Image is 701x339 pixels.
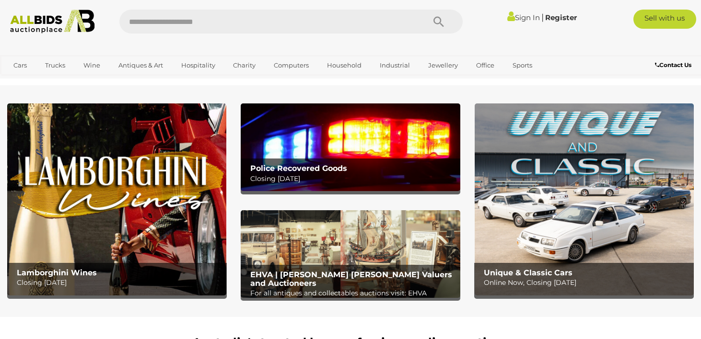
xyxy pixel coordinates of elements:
a: Charity [227,57,262,73]
a: Hospitality [175,57,222,73]
a: Jewellery [422,57,464,73]
a: Industrial [374,57,416,73]
b: Police Recovered Goods [250,164,347,173]
img: Unique & Classic Cars [475,103,694,295]
a: Unique & Classic Cars Unique & Classic Cars Online Now, Closing [DATE] [475,103,694,295]
a: Office [470,57,501,73]
a: EHVA | Evans Hastings Valuers and Auctioneers EHVA | [PERSON_NAME] [PERSON_NAME] Valuers and Auct... [241,210,460,298]
p: Closing [DATE] [17,277,222,289]
img: Allbids.com.au [5,10,100,34]
img: EHVA | Evans Hastings Valuers and Auctioneers [241,210,460,298]
p: For all antiques and collectables auctions visit: EHVA [250,287,456,299]
p: Closing [DATE] [250,173,456,185]
a: Computers [268,57,315,73]
a: Sign In [507,13,540,22]
b: Contact Us [655,61,691,68]
button: Search [415,10,463,34]
b: Lamborghini Wines [17,268,97,277]
b: EHVA | [PERSON_NAME] [PERSON_NAME] Valuers and Auctioneers [250,270,452,288]
a: Cars [7,57,33,73]
img: Lamborghini Wines [7,103,226,295]
a: Antiques & Art [112,57,169,73]
a: Trucks [39,57,71,73]
a: Sell with us [633,10,696,29]
a: [GEOGRAPHIC_DATA] [7,73,88,89]
a: Contact Us [655,60,694,70]
b: Unique & Classic Cars [484,268,572,277]
a: Wine [77,57,106,73]
a: Household [321,57,368,73]
a: Lamborghini Wines Lamborghini Wines Closing [DATE] [7,103,226,295]
p: Online Now, Closing [DATE] [484,277,689,289]
a: Police Recovered Goods Police Recovered Goods Closing [DATE] [241,103,460,191]
a: Register [545,13,577,22]
a: Sports [506,57,538,73]
img: Police Recovered Goods [241,103,460,191]
span: | [541,12,544,23]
